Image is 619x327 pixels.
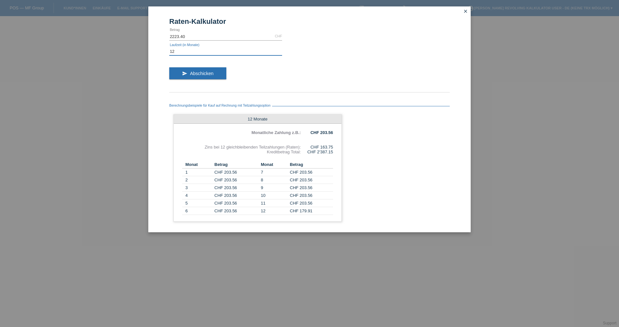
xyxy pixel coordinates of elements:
div: CHF 163.75 [301,145,333,149]
td: CHF 203.56 [214,168,258,176]
td: 12 [258,207,290,215]
td: 8 [258,176,290,184]
th: Betrag [290,161,333,168]
td: CHF 203.56 [290,199,333,207]
td: 1 [182,168,214,176]
b: Monatliche Zahlung z.B.: [251,130,301,135]
td: CHF 203.56 [290,176,333,184]
td: 10 [258,192,290,199]
td: CHF 203.56 [214,199,258,207]
td: 2 [182,176,214,184]
span: Abschicken [190,71,213,76]
td: CHF 203.56 [290,192,333,199]
div: 12 Monate [174,115,341,124]
div: Kreditbetrag Total: [182,149,301,154]
th: Monat [182,161,214,168]
div: Zins bei 12 gleichbleibenden Teilzahlungen (Raten): [182,145,301,149]
button: send Abschicken [169,67,226,80]
td: 7 [258,168,290,176]
td: CHF 203.56 [214,192,258,199]
td: 3 [182,184,214,192]
th: Monat [258,161,290,168]
td: CHF 203.56 [214,176,258,184]
td: CHF 203.56 [214,207,258,215]
td: 5 [182,199,214,207]
div: CHF 2'387.15 [301,149,333,154]
h1: Raten-Kalkulator [169,17,450,25]
b: CHF 203.56 [310,130,333,135]
td: 11 [258,199,290,207]
td: CHF 203.56 [290,184,333,192]
span: Berechnungsbeispiele für Kauf auf Rechnung mit Teilzahlungsoption [169,104,272,107]
td: CHF 179.91 [290,207,333,215]
td: 9 [258,184,290,192]
i: close [463,9,468,14]
th: Betrag [214,161,258,168]
td: 6 [182,207,214,215]
td: CHF 203.56 [214,184,258,192]
td: 4 [182,192,214,199]
i: send [182,71,187,76]
td: CHF 203.56 [290,168,333,176]
div: CHF [275,34,282,38]
a: close [461,8,470,15]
